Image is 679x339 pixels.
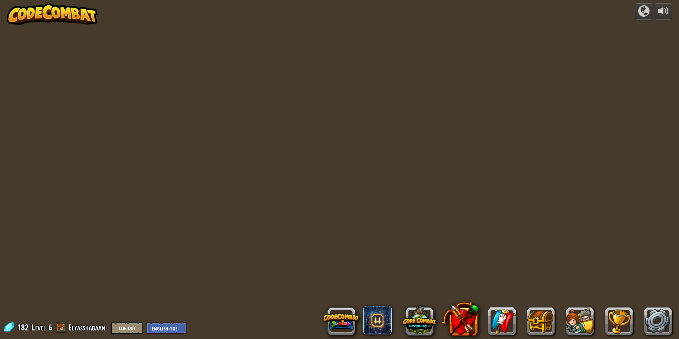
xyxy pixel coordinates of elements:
img: CodeCombat - Learn how to code by playing a game [7,4,98,25]
button: Adjust volume [654,4,672,20]
a: Elyasshabaan [68,322,108,333]
button: Campaigns [635,4,653,20]
button: Log Out [111,322,143,334]
span: Level [32,322,46,333]
span: 6 [48,322,52,333]
span: 182 [17,322,31,333]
